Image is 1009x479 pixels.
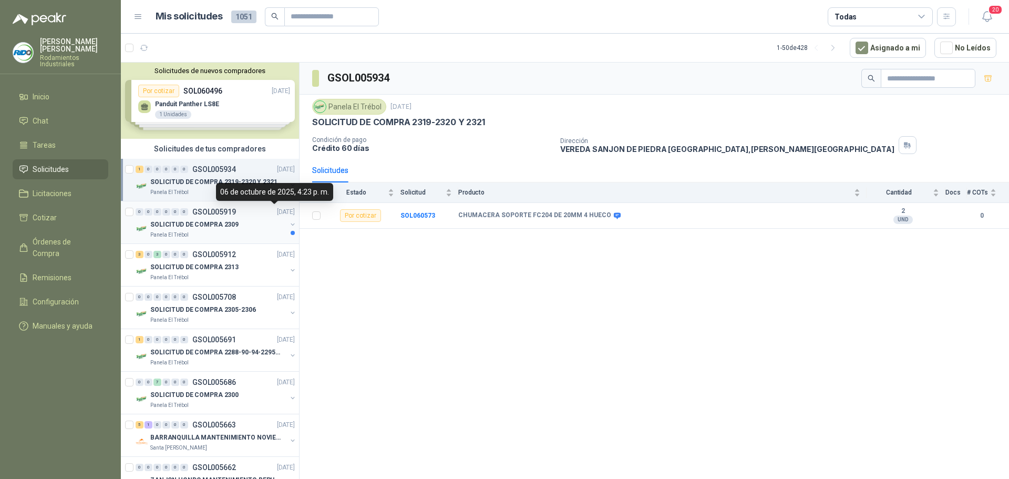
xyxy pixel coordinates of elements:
[121,63,299,139] div: Solicitudes de nuevos compradoresPor cotizarSOL060496[DATE] Panduit Panther LS8E1 UnidadesPor cot...
[136,393,148,405] img: Company Logo
[150,316,189,324] p: Panela El Trébol
[967,189,988,196] span: # COTs
[136,350,148,363] img: Company Logo
[162,208,170,216] div: 0
[150,273,189,282] p: Panela El Trébol
[390,102,411,112] p: [DATE]
[153,464,161,471] div: 0
[153,166,161,173] div: 0
[136,265,148,278] img: Company Logo
[33,91,49,103] span: Inicio
[277,335,295,345] p: [DATE]
[162,251,170,258] div: 0
[145,464,152,471] div: 0
[145,421,152,429] div: 1
[150,401,189,410] p: Panela El Trébol
[153,379,161,386] div: 7
[40,38,108,53] p: [PERSON_NAME] [PERSON_NAME]
[33,212,57,223] span: Cotizar
[850,38,926,58] button: Asignado a mi
[312,136,552,144] p: Condición de pago
[153,293,161,301] div: 0
[136,248,297,282] a: 3 0 3 0 0 0 GSOL005912[DATE] Company LogoSOLICITUD DE COMPRA 2313Panela El Trébol
[33,296,79,308] span: Configuración
[867,207,939,216] b: 2
[400,189,444,196] span: Solicitud
[231,11,256,23] span: 1051
[162,166,170,173] div: 0
[180,293,188,301] div: 0
[150,348,281,358] p: SOLICITUD DE COMPRA 2288-90-94-2295-96-2301-02-04
[162,293,170,301] div: 0
[13,159,108,179] a: Solicitudes
[162,464,170,471] div: 0
[171,421,179,429] div: 0
[13,135,108,155] a: Tareas
[153,208,161,216] div: 0
[13,184,108,203] a: Licitaciones
[171,166,179,173] div: 0
[314,101,326,113] img: Company Logo
[277,463,295,473] p: [DATE]
[277,250,295,260] p: [DATE]
[150,359,189,367] p: Panela El Trébol
[13,43,33,63] img: Company Logo
[136,308,148,320] img: Company Logo
[13,316,108,336] a: Manuales y ayuda
[180,464,188,471] div: 0
[145,336,152,343] div: 0
[967,182,1009,203] th: # COTs
[150,188,189,197] p: Panela El Trébol
[192,464,236,471] p: GSOL005662
[180,421,188,429] div: 0
[136,435,148,448] img: Company Logo
[136,379,143,386] div: 0
[192,251,236,258] p: GSOL005912
[136,421,143,429] div: 5
[150,177,277,187] p: SOLICITUD DE COMPRA 2319-2320 Y 2321
[171,208,179,216] div: 0
[180,251,188,258] div: 0
[150,390,239,400] p: SOLICITUD DE COMPRA 2300
[40,55,108,67] p: Rodamientos Industriales
[777,39,841,56] div: 1 - 50 de 428
[150,433,281,443] p: BARRANQUILLA MANTENIMIENTO NOVIEMBRE
[13,232,108,263] a: Órdenes de Compra
[145,251,152,258] div: 0
[192,166,236,173] p: GSOL005934
[162,379,170,386] div: 0
[180,336,188,343] div: 0
[33,188,71,199] span: Licitaciones
[136,166,143,173] div: 1
[192,293,236,301] p: GSOL005708
[171,293,179,301] div: 0
[150,220,239,230] p: SOLICITUD DE COMPRA 2309
[192,379,236,386] p: GSOL005686
[312,144,552,152] p: Crédito 60 días
[192,208,236,216] p: GSOL005919
[560,137,894,145] p: Dirección
[150,262,239,272] p: SOLICITUD DE COMPRA 2313
[400,182,458,203] th: Solicitud
[150,444,207,452] p: Santa [PERSON_NAME]
[192,421,236,429] p: GSOL005663
[145,208,152,216] div: 0
[136,180,148,192] img: Company Logo
[153,251,161,258] div: 3
[327,189,386,196] span: Estado
[312,165,348,176] div: Solicitudes
[171,336,179,343] div: 0
[150,231,189,239] p: Panela El Trébol
[967,211,996,221] b: 0
[977,7,996,26] button: 20
[13,87,108,107] a: Inicio
[988,5,1003,15] span: 20
[162,336,170,343] div: 0
[162,421,170,429] div: 0
[13,292,108,312] a: Configuración
[153,421,161,429] div: 0
[192,336,236,343] p: GSOL005691
[180,208,188,216] div: 0
[136,376,297,410] a: 0 0 7 0 0 0 GSOL005686[DATE] Company LogoSOLICITUD DE COMPRA 2300Panela El Trébol
[136,333,297,367] a: 1 0 0 0 0 0 GSOL005691[DATE] Company LogoSOLICITUD DE COMPRA 2288-90-94-2295-96-2301-02-04Panela ...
